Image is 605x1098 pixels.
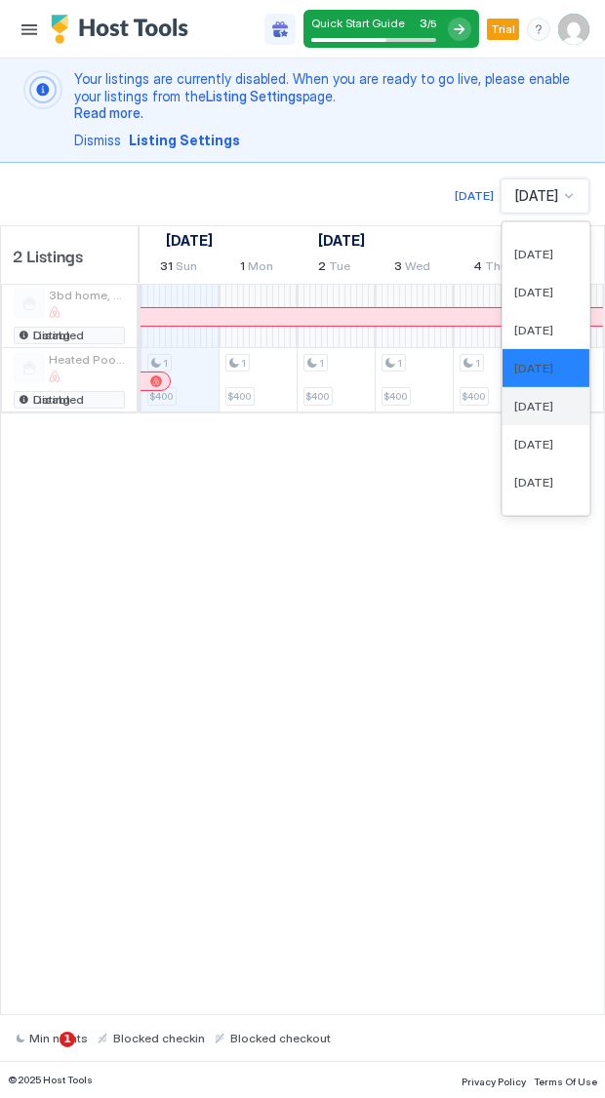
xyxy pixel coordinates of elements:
[514,399,553,413] span: [DATE]
[306,390,330,403] span: $400
[13,243,83,267] span: 2 Listings
[330,258,351,279] span: Tue
[228,390,252,403] span: $400
[160,258,173,279] span: 31
[527,18,550,41] div: menu
[29,1031,88,1045] span: Min nights
[74,130,121,150] div: Dismiss
[395,258,403,279] span: 3
[462,1076,526,1087] span: Privacy Policy
[235,255,278,283] a: September 1, 2025
[311,16,405,30] span: Quick Start Guide
[320,357,325,370] span: 1
[74,104,143,121] a: Read more.
[534,1076,597,1087] span: Terms Of Use
[455,187,494,205] div: [DATE]
[319,258,327,279] span: 2
[155,255,202,283] a: August 31, 2025
[515,187,558,205] span: [DATE]
[74,70,582,122] span: Your listings are currently disabled. When you are ready to go live, please enable your listings ...
[230,1031,331,1045] span: Blocked checkout
[486,258,508,279] span: Thu
[129,130,240,150] div: Listing Settings
[476,357,481,370] span: 1
[248,258,273,279] span: Mon
[427,18,436,30] span: / 5
[420,16,427,30] span: 3
[240,258,245,279] span: 1
[206,88,302,104] a: Listing Settings
[469,255,513,283] a: September 4, 2025
[491,20,515,38] span: Trial
[514,247,553,261] span: [DATE]
[463,390,486,403] span: $400
[8,1074,93,1086] span: © 2025 Host Tools
[406,258,431,279] span: Wed
[514,437,553,451] span: [DATE]
[390,255,436,283] a: September 3, 2025
[164,357,169,370] span: 1
[474,258,483,279] span: 4
[514,285,553,299] span: [DATE]
[113,1031,205,1045] span: Blocked checkin
[49,288,125,302] span: 3bd home, spacious backyard, relax, location!
[558,14,589,45] div: User profile
[51,15,197,44] a: Host Tools Logo
[49,352,125,367] span: Heated Pool, Great Location Location Location!
[384,390,408,403] span: $400
[514,475,553,490] span: [DATE]
[534,1070,597,1090] a: Terms Of Use
[514,361,553,375] span: [DATE]
[398,357,403,370] span: 1
[150,390,174,403] span: $400
[313,226,370,255] a: September 1, 2025
[176,258,197,279] span: Sun
[452,184,497,208] button: [DATE]
[161,226,218,255] a: August 16, 2025
[314,255,356,283] a: September 2, 2025
[60,1032,75,1047] span: 1
[16,16,43,43] button: Menu
[242,357,247,370] span: 1
[514,323,553,337] span: [DATE]
[462,1070,526,1090] a: Privacy Policy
